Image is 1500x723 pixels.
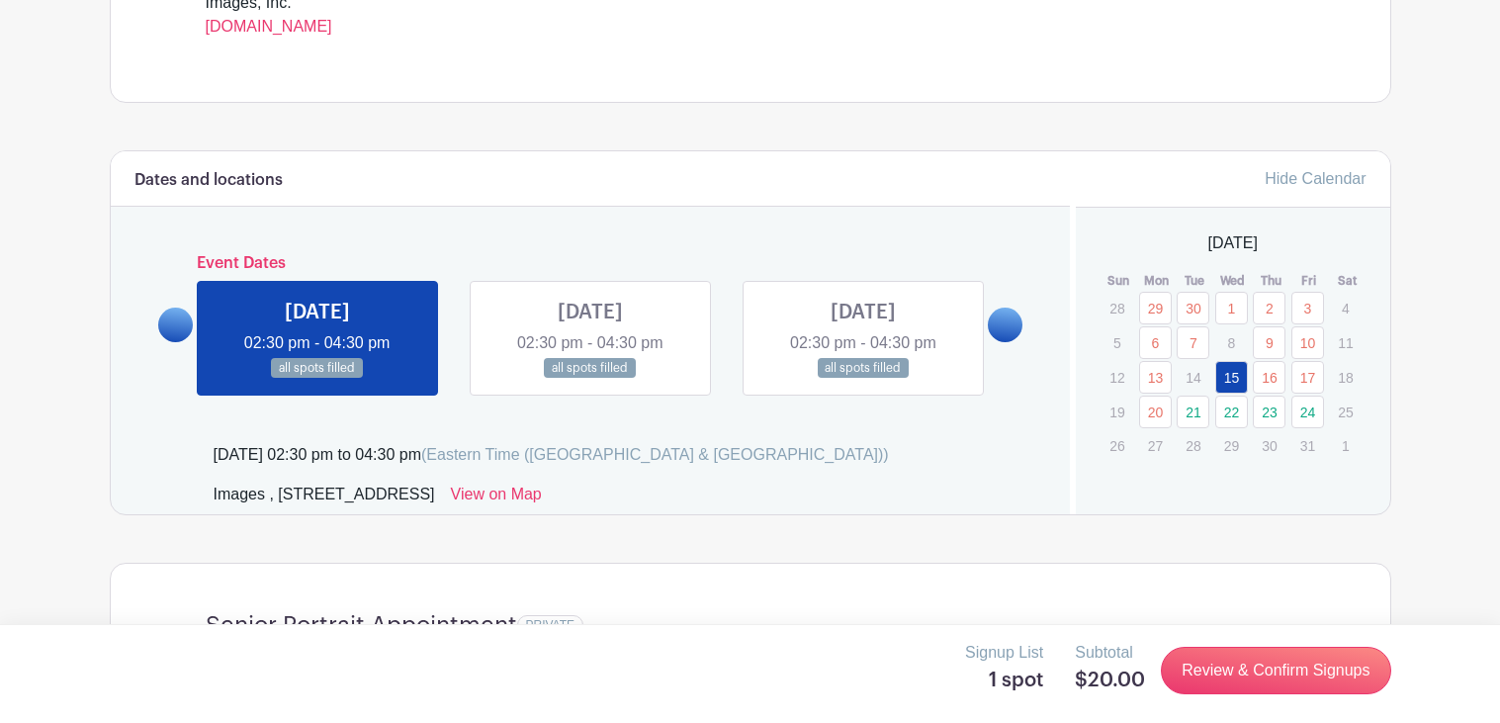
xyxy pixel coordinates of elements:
[965,669,1043,692] h5: 1 spot
[1208,231,1258,255] span: [DATE]
[1329,362,1362,393] p: 18
[1215,361,1248,394] a: 15
[1291,430,1324,461] p: 31
[1101,362,1133,393] p: 12
[1215,430,1248,461] p: 29
[1101,327,1133,358] p: 5
[206,18,332,35] a: [DOMAIN_NAME]
[1329,293,1362,323] p: 4
[1329,397,1362,427] p: 25
[1328,271,1367,291] th: Sat
[214,483,435,514] div: Images , [STREET_ADDRESS]
[1253,361,1285,394] a: 16
[134,171,283,190] h6: Dates and locations
[193,254,989,273] h6: Event Dates
[1291,396,1324,428] a: 24
[1075,669,1145,692] h5: $20.00
[1101,430,1133,461] p: 26
[1177,326,1209,359] a: 7
[1177,362,1209,393] p: 14
[1176,271,1214,291] th: Tue
[1161,647,1390,694] a: Review & Confirm Signups
[1290,271,1329,291] th: Fri
[1215,396,1248,428] a: 22
[1177,292,1209,324] a: 30
[1329,430,1362,461] p: 1
[1139,361,1172,394] a: 13
[1215,292,1248,324] a: 1
[1139,430,1172,461] p: 27
[1214,271,1253,291] th: Wed
[1252,271,1290,291] th: Thu
[965,641,1043,665] p: Signup List
[1101,293,1133,323] p: 28
[1253,326,1285,359] a: 9
[1139,396,1172,428] a: 20
[214,443,889,467] div: [DATE] 02:30 pm to 04:30 pm
[1215,327,1248,358] p: 8
[1291,292,1324,324] a: 3
[1177,430,1209,461] p: 28
[1100,271,1138,291] th: Sun
[1139,326,1172,359] a: 6
[1101,397,1133,427] p: 19
[1075,641,1145,665] p: Subtotal
[1138,271,1177,291] th: Mon
[1265,170,1366,187] a: Hide Calendar
[1253,430,1285,461] p: 30
[1291,361,1324,394] a: 17
[451,483,542,514] a: View on Map
[1139,292,1172,324] a: 29
[1177,396,1209,428] a: 21
[1329,327,1362,358] p: 11
[1291,326,1324,359] a: 10
[1253,292,1285,324] a: 2
[206,611,517,640] h4: Senior Portrait Appointment
[421,446,889,463] span: (Eastern Time ([GEOGRAPHIC_DATA] & [GEOGRAPHIC_DATA]))
[1253,396,1285,428] a: 23
[526,618,575,632] span: PRIVATE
